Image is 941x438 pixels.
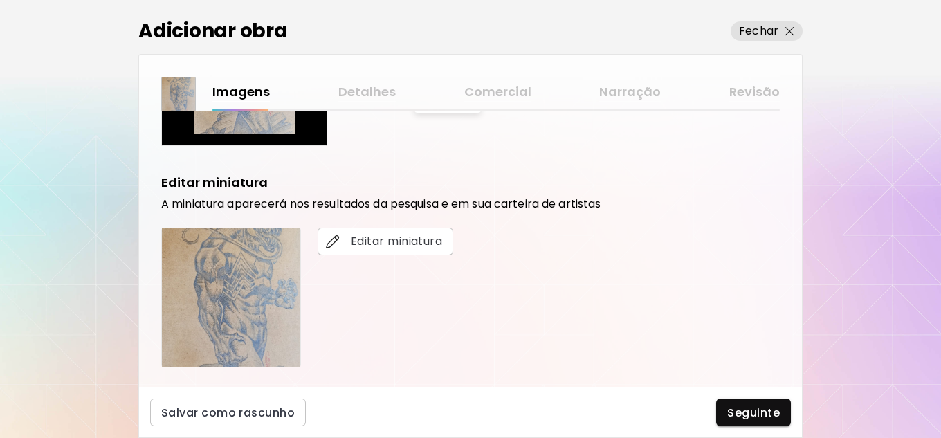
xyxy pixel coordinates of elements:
span: Salvar como rascunho [161,405,295,420]
span: Seguinte [727,405,780,420]
h5: Editar miniatura [161,174,268,192]
button: editEditar miniatura [318,228,453,255]
img: thumbnail [162,77,195,111]
h6: A miniatura aparecerá nos resultados da pesquisa e em sua carteira de artistas [161,197,780,211]
span: Editar miniatura [329,233,442,250]
button: Salvar como rascunho [150,399,306,426]
img: edit [326,235,340,248]
button: Seguinte [716,399,791,426]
